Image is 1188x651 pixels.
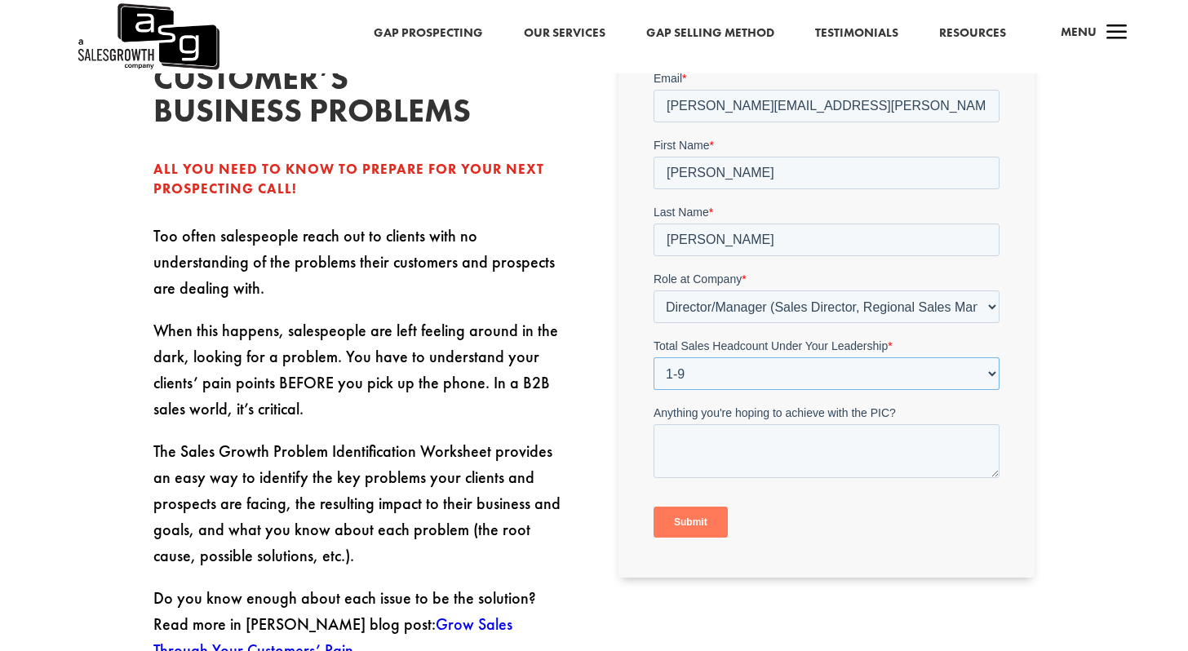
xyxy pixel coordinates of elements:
a: Gap Prospecting [374,23,483,44]
a: Testimonials [815,23,898,44]
iframe: Form 0 [654,70,1000,551]
a: Our Services [524,23,605,44]
div: All you need to know to prepare for your next prospecting call! [153,160,570,199]
span: Menu [1061,24,1097,40]
p: The Sales Growth Problem Identification Worksheet provides an easy way to identify the key proble... [153,438,570,585]
p: Too often salespeople reach out to clients with no understanding of the problems their customers ... [153,223,570,317]
a: Resources [939,23,1006,44]
a: Gap Selling Method [646,23,774,44]
p: When this happens, salespeople are left feeling around in the dark, looking for a problem. You ha... [153,317,570,438]
span: a [1101,17,1133,50]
